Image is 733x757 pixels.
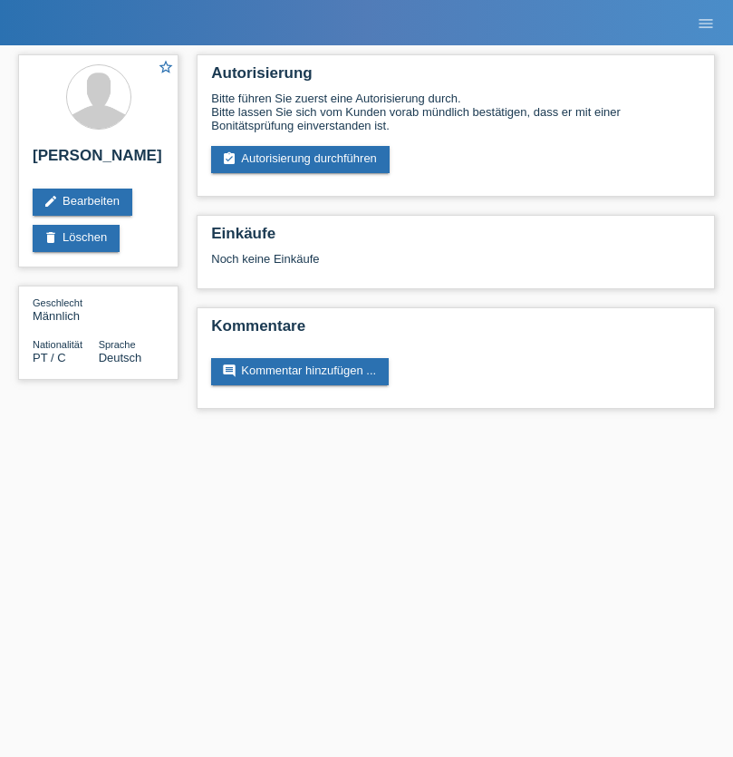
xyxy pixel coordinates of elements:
[211,64,700,92] h2: Autorisierung
[222,151,236,166] i: assignment_turned_in
[211,358,389,385] a: commentKommentar hinzufügen ...
[211,225,700,252] h2: Einkäufe
[99,339,136,350] span: Sprache
[158,59,174,75] i: star_border
[697,15,715,33] i: menu
[33,189,132,216] a: editBearbeiten
[211,92,700,132] div: Bitte führen Sie zuerst eine Autorisierung durch. Bitte lassen Sie sich vom Kunden vorab mündlich...
[211,146,390,173] a: assignment_turned_inAutorisierung durchführen
[211,317,700,345] h2: Kommentare
[33,225,120,252] a: deleteLöschen
[222,364,236,378] i: comment
[33,296,99,323] div: Männlich
[33,147,164,174] h2: [PERSON_NAME]
[43,230,58,245] i: delete
[33,339,82,350] span: Nationalität
[43,194,58,209] i: edit
[33,351,66,364] span: Portugal / C / 08.01.2008
[688,17,724,28] a: menu
[99,351,142,364] span: Deutsch
[158,59,174,78] a: star_border
[33,297,82,308] span: Geschlecht
[211,252,700,279] div: Noch keine Einkäufe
